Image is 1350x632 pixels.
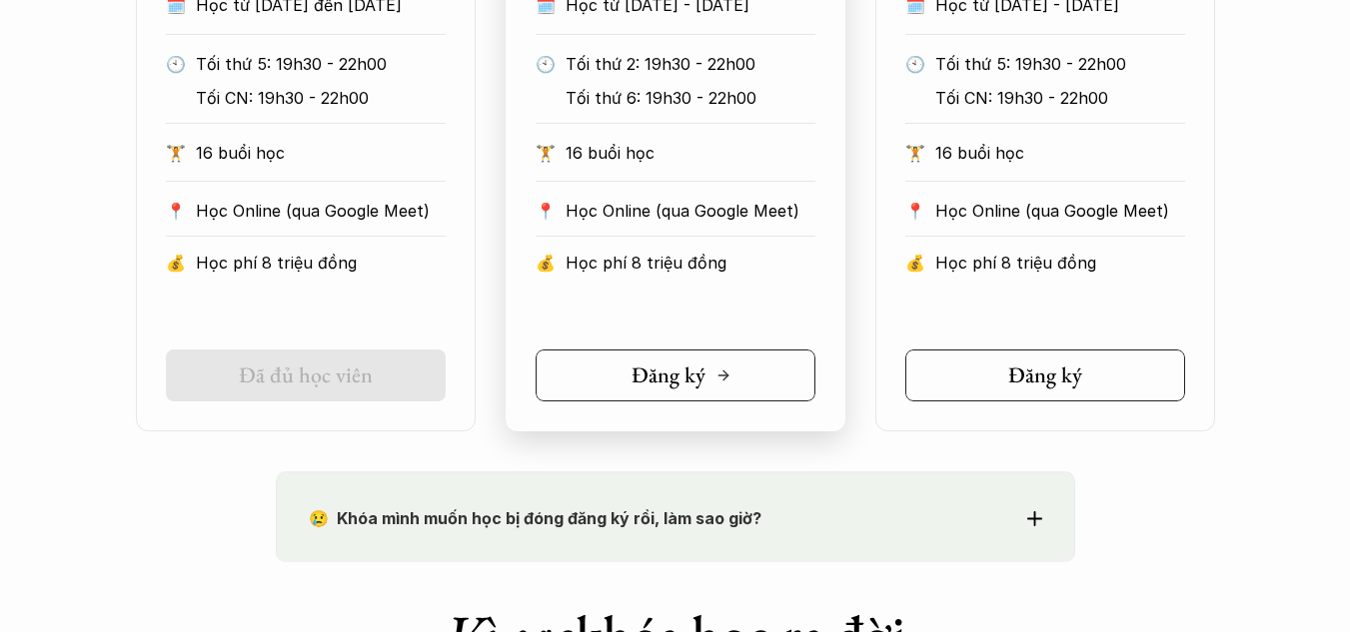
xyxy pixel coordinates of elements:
p: Học Online (qua Google Meet) [935,196,1185,226]
p: 📍 [166,202,186,221]
strong: 😢 Khóa mình muốn học bị đóng đăng ký rồi, làm sao giờ? [309,508,761,528]
p: 16 buổi học [566,138,815,168]
p: Học Online (qua Google Meet) [566,196,815,226]
h5: Đăng ký [632,362,705,388]
p: Tối thứ 5: 19h30 - 22h00 [196,49,475,79]
p: 🕙 [166,49,186,79]
p: Học phí 8 triệu đồng [196,248,446,278]
p: Học phí 8 triệu đồng [935,248,1185,278]
a: Đăng ký [905,349,1185,401]
p: 🕙 [536,49,556,79]
h5: Đã đủ học viên [239,362,373,388]
p: Tối CN: 19h30 - 22h00 [935,83,1214,113]
p: 16 buổi học [935,138,1185,168]
p: 📍 [905,202,925,221]
p: 🏋️ [166,138,186,168]
p: 💰 [536,248,556,278]
p: 📍 [536,202,556,221]
p: 💰 [905,248,925,278]
p: 💰 [166,248,186,278]
p: Tối thứ 5: 19h30 - 22h00 [935,49,1214,79]
a: Đăng ký [536,349,815,401]
h5: Đăng ký [1008,362,1082,388]
p: 🏋️ [905,138,925,168]
p: Học Online (qua Google Meet) [196,196,446,226]
p: Tối thứ 6: 19h30 - 22h00 [566,83,844,113]
p: 🏋️ [536,138,556,168]
p: Học phí 8 triệu đồng [566,248,815,278]
p: 16 buổi học [196,138,446,168]
p: Tối CN: 19h30 - 22h00 [196,83,475,113]
p: Tối thứ 2: 19h30 - 22h00 [566,49,844,79]
p: 🕙 [905,49,925,79]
